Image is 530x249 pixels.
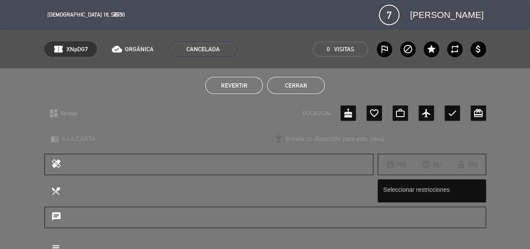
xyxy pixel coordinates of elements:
em: Visitas [334,44,354,54]
span: A LA CARTA [62,134,96,144]
i: chat [51,211,61,223]
i: healing [51,158,61,170]
i: outlined_flag [379,44,390,54]
i: repeat [450,44,460,54]
span: [PERSON_NAME] [410,8,484,22]
div: No [450,159,486,170]
i: favorite_border [369,108,379,118]
i: chrome_reader_mode [51,135,59,143]
span: Bebida no disponible para este menú [285,134,384,144]
div: No [414,159,450,170]
i: attach_money [473,44,483,54]
span: ORGÁNICA [125,44,154,54]
i: dashboard [49,108,59,118]
i: cake [343,108,353,118]
i: card_giftcard [473,108,483,118]
span: XNpDG7 [67,44,88,54]
span: 20:30 [113,10,125,20]
i: check [447,108,457,118]
span: 0 [327,44,330,54]
span: Vereda [60,108,77,118]
span: CANCELADA [169,41,238,57]
i: block [403,44,413,54]
i: airplanemode_active [421,108,431,118]
div: No [378,159,414,170]
i: local_dining [51,186,60,195]
i: work_outline [395,108,405,118]
button: Cerrar [267,77,325,94]
span: [DEMOGRAPHIC_DATA] 18, sep. [47,10,121,20]
span: Revertir [221,82,248,89]
span: confirmation_number [53,44,64,54]
i: cloud_done [112,44,122,54]
button: Revertir [205,77,263,94]
i: star [426,44,437,54]
i: local_bar [274,135,282,143]
span: 7 [379,5,399,25]
span: OCCASION: [303,108,332,118]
